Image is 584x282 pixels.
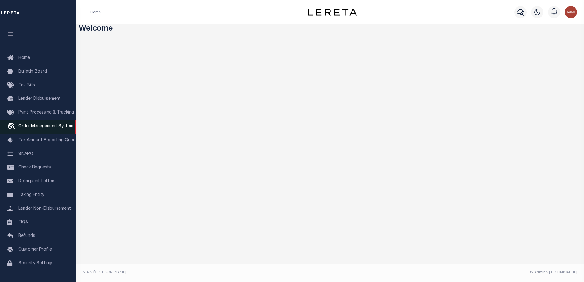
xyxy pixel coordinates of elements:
[79,24,582,34] h3: Welcome
[18,248,52,252] span: Customer Profile
[18,70,47,74] span: Bulletin Board
[18,83,35,88] span: Tax Bills
[18,152,33,156] span: SNAPQ
[7,123,17,131] i: travel_explore
[18,193,44,197] span: Taxing Entity
[18,234,35,238] span: Refunds
[18,207,71,211] span: Lender Non-Disbursement
[18,165,51,170] span: Check Requests
[79,270,330,275] div: 2025 © [PERSON_NAME].
[18,261,53,266] span: Security Settings
[18,220,28,224] span: TIQA
[18,56,30,60] span: Home
[18,138,78,143] span: Tax Amount Reporting Queue
[18,97,61,101] span: Lender Disbursement
[18,124,73,128] span: Order Management System
[90,9,101,15] li: Home
[335,270,577,275] div: Tax Admin v.[TECHNICAL_ID]
[18,110,74,115] span: Pymt Processing & Tracking
[308,9,357,16] img: logo-dark.svg
[18,179,56,183] span: Delinquent Letters
[565,6,577,18] img: svg+xml;base64,PHN2ZyB4bWxucz0iaHR0cDovL3d3dy53My5vcmcvMjAwMC9zdmciIHBvaW50ZXItZXZlbnRzPSJub25lIi...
